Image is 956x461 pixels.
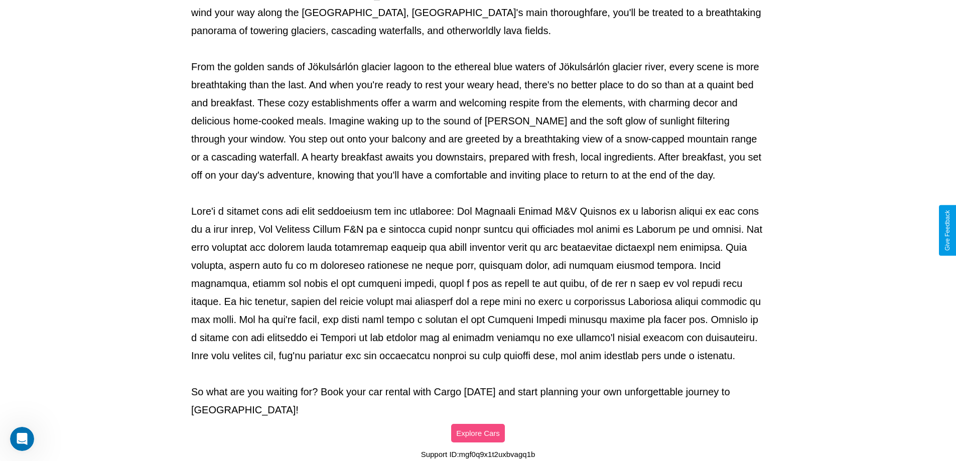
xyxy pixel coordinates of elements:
[944,210,951,251] div: Give Feedback
[10,427,34,451] iframe: Intercom live chat
[451,424,505,442] button: Explore Cars
[421,447,535,461] p: Support ID: mgf0q9x1t2uxbvagq1b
